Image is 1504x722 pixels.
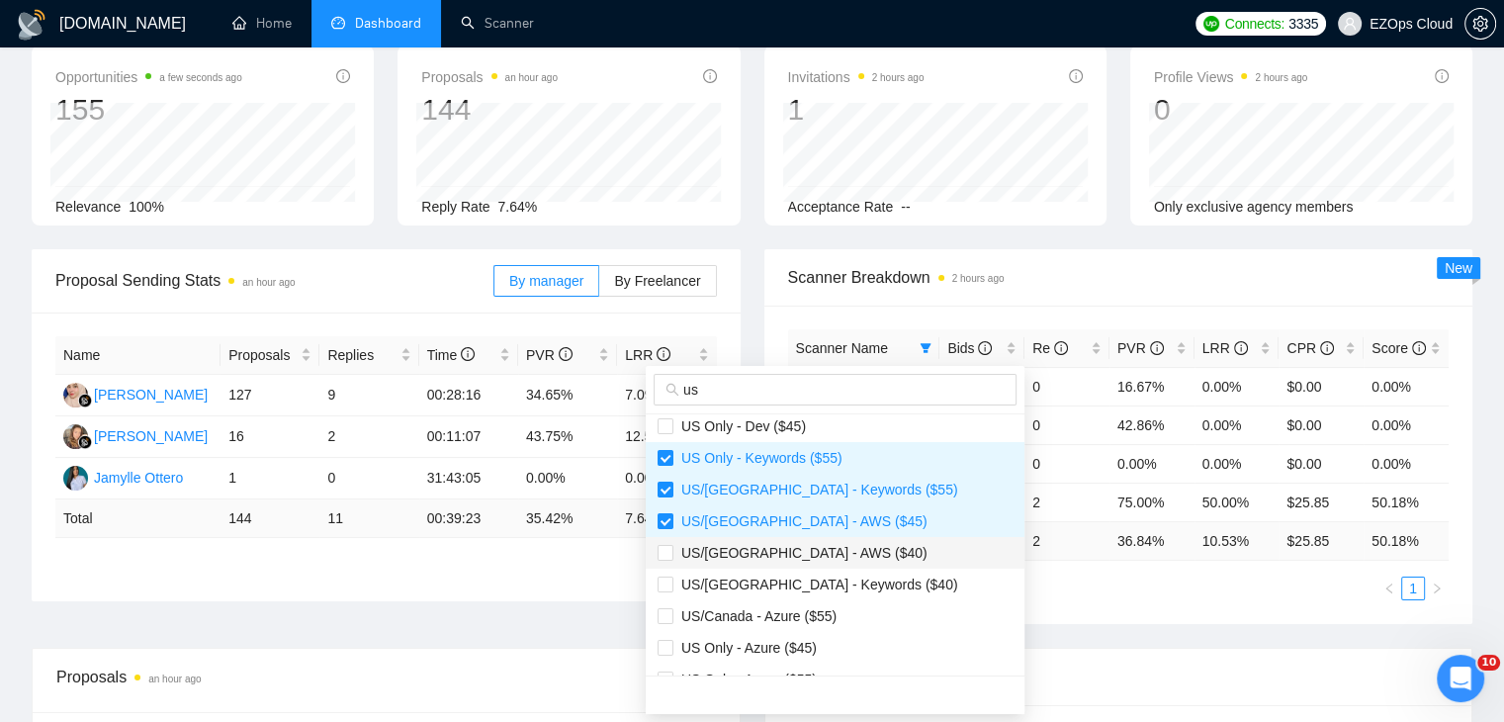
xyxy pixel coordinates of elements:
[461,15,534,32] a: searchScanner
[421,65,558,89] span: Proposals
[673,608,837,624] span: US/Canada - Azure ($55)
[94,384,208,406] div: [PERSON_NAME]
[1024,444,1109,483] td: 0
[673,513,928,529] span: US/[GEOGRAPHIC_DATA] - AWS ($45)
[221,499,319,538] td: 144
[1225,13,1284,35] span: Connects:
[221,336,319,375] th: Proposals
[78,435,92,449] img: gigradar-bm.png
[1320,341,1334,355] span: info-circle
[1371,340,1425,356] span: Score
[1445,260,1472,276] span: New
[221,416,319,458] td: 16
[673,450,842,466] span: US Only - Keywords ($55)
[1024,483,1109,521] td: 2
[1383,583,1395,594] span: left
[952,273,1005,284] time: 2 hours ago
[221,458,319,499] td: 1
[55,65,242,89] span: Opportunities
[901,199,910,215] span: --
[1194,444,1280,483] td: 0.00%
[673,640,817,656] span: US Only - Azure ($45)
[1425,577,1449,600] button: right
[1154,199,1354,215] span: Only exclusive agency members
[1234,341,1248,355] span: info-circle
[665,383,679,397] span: search
[319,375,418,416] td: 9
[94,467,183,489] div: Jamylle Ottero
[232,15,292,32] a: homeHome
[673,545,928,561] span: US/[GEOGRAPHIC_DATA] - AWS ($40)
[1377,577,1401,600] li: Previous Page
[1401,577,1425,600] li: 1
[1154,91,1308,129] div: 0
[1279,367,1364,406] td: $0.00
[625,347,670,363] span: LRR
[526,347,573,363] span: PVR
[1024,367,1109,406] td: 0
[1255,72,1307,83] time: 2 hours ago
[1154,65,1308,89] span: Profile Views
[788,91,925,129] div: 1
[1377,577,1401,600] button: left
[228,344,297,366] span: Proposals
[1150,341,1164,355] span: info-circle
[427,347,475,363] span: Time
[1464,8,1496,40] button: setting
[1364,367,1449,406] td: 0.00%
[788,265,1450,290] span: Scanner Breakdown
[63,424,88,449] img: NK
[421,199,489,215] span: Reply Rate
[1109,406,1194,444] td: 42.86%
[55,91,242,129] div: 155
[673,418,806,434] span: US Only - Dev ($45)
[1109,367,1194,406] td: 16.67%
[518,458,617,499] td: 0.00%
[55,499,221,538] td: Total
[1402,578,1424,599] a: 1
[1364,444,1449,483] td: 0.00%
[673,577,958,592] span: US/[GEOGRAPHIC_DATA] - Keywords ($40)
[1279,444,1364,483] td: $0.00
[1279,483,1364,521] td: $25.85
[978,341,992,355] span: info-circle
[78,394,92,407] img: gigradar-bm.png
[617,499,716,538] td: 7.64 %
[920,342,931,354] span: filter
[559,347,573,361] span: info-circle
[419,458,518,499] td: 31:43:05
[1465,16,1495,32] span: setting
[518,499,617,538] td: 35.42 %
[1364,521,1449,560] td: 50.18 %
[673,482,958,497] span: US/[GEOGRAPHIC_DATA] - Keywords ($55)
[617,458,716,499] td: 0.00%
[1437,655,1484,702] iframe: Intercom live chat
[1364,483,1449,521] td: 50.18%
[916,333,935,363] span: filter
[94,425,208,447] div: [PERSON_NAME]
[1194,367,1280,406] td: 0.00%
[1194,483,1280,521] td: 50.00%
[1435,69,1449,83] span: info-circle
[1202,340,1248,356] span: LRR
[327,344,396,366] span: Replies
[1194,521,1280,560] td: 10.53 %
[63,386,208,402] a: AJ[PERSON_NAME]
[673,672,817,687] span: US Only - Azure ($55)
[1024,406,1109,444] td: 0
[1194,406,1280,444] td: 0.00%
[419,375,518,416] td: 00:28:16
[1477,655,1500,671] span: 10
[1364,406,1449,444] td: 0.00%
[947,340,992,356] span: Bids
[518,375,617,416] td: 34.65%
[614,273,700,289] span: By Freelancer
[703,69,717,83] span: info-circle
[1279,521,1364,560] td: $ 25.85
[1069,69,1083,83] span: info-circle
[159,72,241,83] time: a few seconds ago
[518,416,617,458] td: 43.75%
[419,416,518,458] td: 00:11:07
[1286,340,1333,356] span: CPR
[796,340,888,356] span: Scanner Name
